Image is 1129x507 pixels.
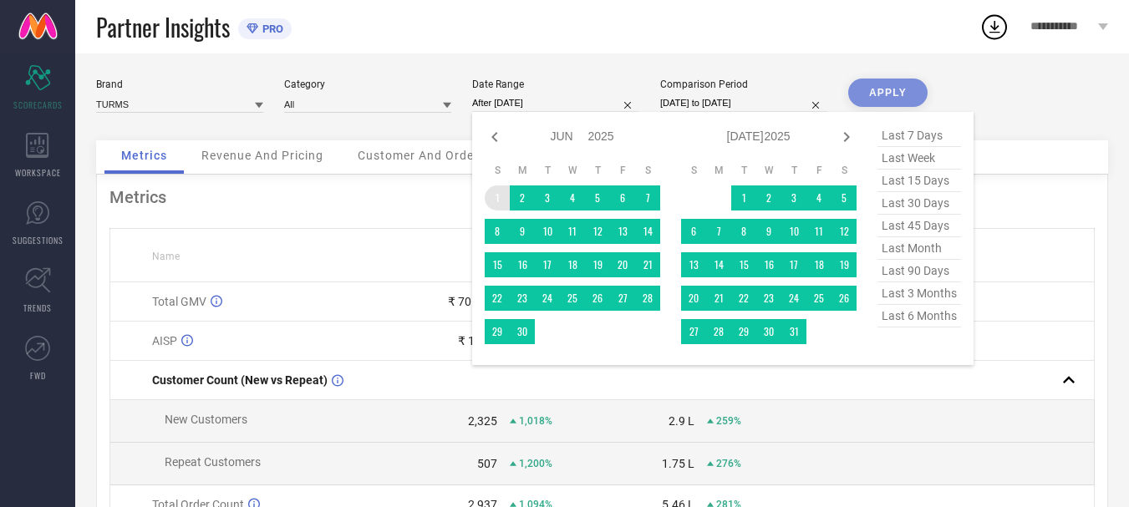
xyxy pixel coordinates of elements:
[681,164,706,177] th: Sunday
[468,414,497,428] div: 2,325
[485,319,510,344] td: Sun Jun 29 2025
[831,164,857,177] th: Saturday
[96,79,263,90] div: Brand
[258,23,283,35] span: PRO
[877,305,961,327] span: last 6 months
[201,149,323,162] span: Revenue And Pricing
[485,185,510,210] td: Sun Jun 01 2025
[610,219,635,244] td: Fri Jun 13 2025
[681,286,706,311] td: Sun Jul 20 2025
[152,295,206,308] span: Total GMV
[831,219,857,244] td: Sat Jul 12 2025
[560,252,585,277] td: Wed Jun 18 2025
[662,457,694,470] div: 1.75 L
[731,164,756,177] th: Tuesday
[635,185,660,210] td: Sat Jun 07 2025
[585,185,610,210] td: Thu Jun 05 2025
[472,79,639,90] div: Date Range
[877,215,961,237] span: last 45 days
[510,219,535,244] td: Mon Jun 09 2025
[877,260,961,282] span: last 90 days
[756,286,781,311] td: Wed Jul 23 2025
[731,286,756,311] td: Tue Jul 22 2025
[806,164,831,177] th: Friday
[165,455,261,469] span: Repeat Customers
[610,185,635,210] td: Fri Jun 06 2025
[756,185,781,210] td: Wed Jul 02 2025
[485,252,510,277] td: Sun Jun 15 2025
[837,127,857,147] div: Next month
[731,252,756,277] td: Tue Jul 15 2025
[660,79,827,90] div: Comparison Period
[635,164,660,177] th: Saturday
[535,252,560,277] td: Tue Jun 17 2025
[756,219,781,244] td: Wed Jul 09 2025
[485,127,505,147] div: Previous month
[510,252,535,277] td: Mon Jun 16 2025
[121,149,167,162] span: Metrics
[756,252,781,277] td: Wed Jul 16 2025
[781,252,806,277] td: Thu Jul 17 2025
[485,286,510,311] td: Sun Jun 22 2025
[806,219,831,244] td: Fri Jul 11 2025
[660,94,827,112] input: Select comparison period
[681,319,706,344] td: Sun Jul 27 2025
[731,319,756,344] td: Tue Jul 29 2025
[535,164,560,177] th: Tuesday
[635,286,660,311] td: Sat Jun 28 2025
[706,219,731,244] td: Mon Jul 07 2025
[731,219,756,244] td: Tue Jul 08 2025
[560,219,585,244] td: Wed Jun 11 2025
[510,185,535,210] td: Mon Jun 02 2025
[806,286,831,311] td: Fri Jul 25 2025
[13,99,63,111] span: SCORECARDS
[706,286,731,311] td: Mon Jul 21 2025
[30,369,46,382] span: FWD
[585,164,610,177] th: Thursday
[152,373,328,387] span: Customer Count (New vs Repeat)
[781,219,806,244] td: Thu Jul 10 2025
[781,319,806,344] td: Thu Jul 31 2025
[681,219,706,244] td: Sun Jul 06 2025
[560,185,585,210] td: Wed Jun 04 2025
[560,164,585,177] th: Wednesday
[560,286,585,311] td: Wed Jun 25 2025
[877,147,961,170] span: last week
[781,185,806,210] td: Thu Jul 03 2025
[706,319,731,344] td: Mon Jul 28 2025
[458,334,497,347] div: ₹ 1,935
[831,286,857,311] td: Sat Jul 26 2025
[358,149,486,162] span: Customer And Orders
[877,237,961,260] span: last month
[610,164,635,177] th: Friday
[477,457,497,470] div: 507
[831,252,857,277] td: Sat Jul 19 2025
[806,252,831,277] td: Fri Jul 18 2025
[610,252,635,277] td: Fri Jun 20 2025
[635,219,660,244] td: Sat Jun 14 2025
[781,164,806,177] th: Thursday
[510,319,535,344] td: Mon Jun 30 2025
[472,94,639,112] input: Select date range
[806,185,831,210] td: Fri Jul 04 2025
[448,295,497,308] div: ₹ 70.65 L
[13,234,64,246] span: SUGGESTIONS
[23,302,52,314] span: TRENDS
[152,251,180,262] span: Name
[585,252,610,277] td: Thu Jun 19 2025
[706,252,731,277] td: Mon Jul 14 2025
[877,192,961,215] span: last 30 days
[979,12,1009,42] div: Open download list
[535,219,560,244] td: Tue Jun 10 2025
[109,187,1095,207] div: Metrics
[284,79,451,90] div: Category
[756,164,781,177] th: Wednesday
[165,413,247,426] span: New Customers
[510,286,535,311] td: Mon Jun 23 2025
[716,458,741,469] span: 276%
[831,185,857,210] td: Sat Jul 05 2025
[519,458,552,469] span: 1,200%
[519,415,552,427] span: 1,018%
[485,164,510,177] th: Sunday
[510,164,535,177] th: Monday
